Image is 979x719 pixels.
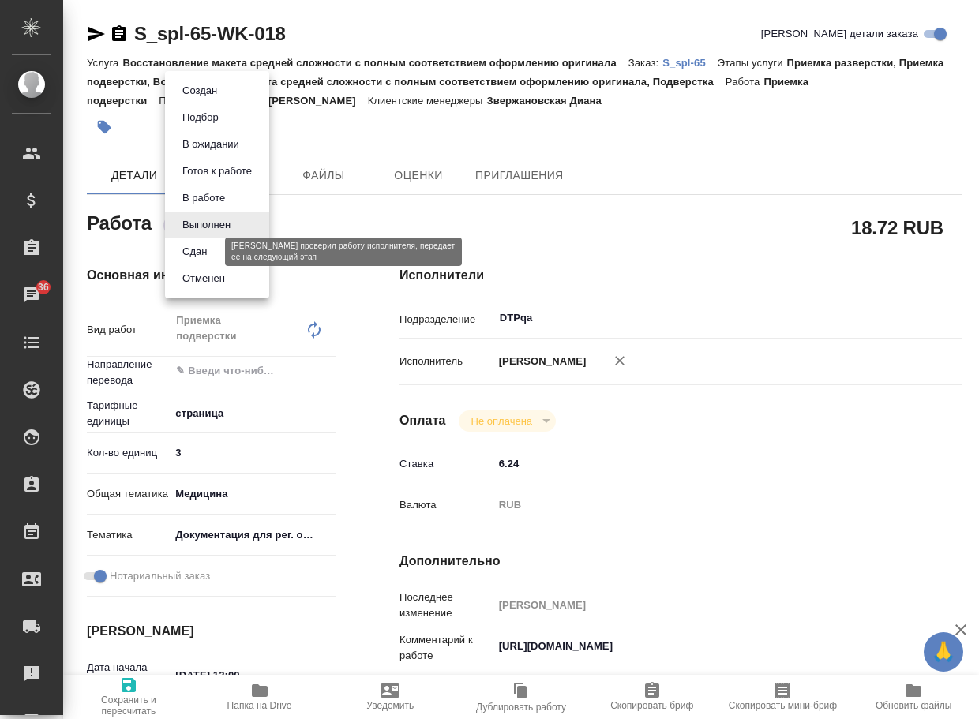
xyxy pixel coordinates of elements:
[178,136,244,153] button: В ожидании
[178,109,223,126] button: Подбор
[178,189,230,207] button: В работе
[178,270,230,287] button: Отменен
[178,82,222,99] button: Создан
[178,163,257,180] button: Готов к работе
[178,243,212,260] button: Сдан
[178,216,235,234] button: Выполнен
